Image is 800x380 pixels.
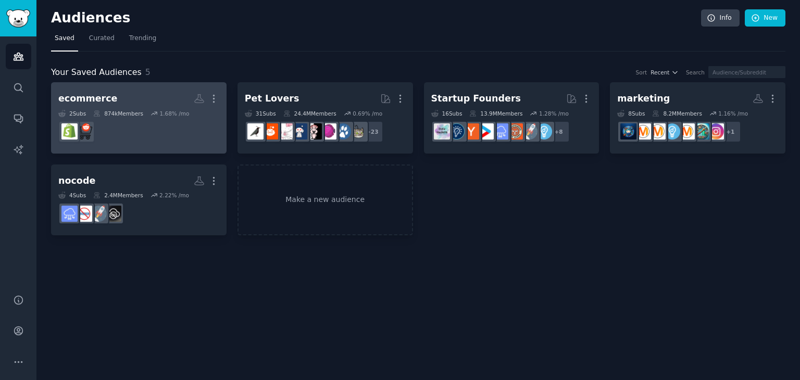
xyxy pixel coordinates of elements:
div: 31 Sub s [245,110,276,117]
div: 8 Sub s [617,110,645,117]
div: + 1 [719,121,741,143]
span: Trending [129,34,156,43]
img: BeardedDragons [262,123,278,140]
a: New [745,9,785,27]
div: 2 Sub s [58,110,86,117]
div: 4 Sub s [58,192,86,199]
button: Recent [651,69,679,76]
a: Info [701,9,740,27]
img: marketing [679,123,695,140]
img: dogs [335,123,351,140]
div: 874k Members [93,110,143,117]
a: nocode4Subs2.4MMembers2.22% /moNoCodeSaaSstartupsnocodeSaaS [51,164,227,236]
img: startups [91,206,107,222]
img: dogswithjobs [291,123,307,140]
div: nocode [58,174,95,187]
a: marketing8Subs8.2MMembers1.16% /mo+1InstagramMarketingAffiliatemarketingmarketingEntrepreneurDigi... [610,82,785,154]
img: AskMarketing [635,123,651,140]
a: Make a new audience [238,164,413,236]
span: Curated [89,34,115,43]
a: Saved [51,30,78,52]
span: Your Saved Audiences [51,66,142,79]
span: Recent [651,69,669,76]
img: startups [521,123,537,140]
img: EntrepreneurRideAlong [507,123,523,140]
img: birding [247,123,264,140]
div: Startup Founders [431,92,521,105]
img: Entrepreneur [664,123,680,140]
img: Affiliatemarketing [693,123,709,140]
img: DigitalMarketing [649,123,666,140]
a: Pet Lovers31Subs24.4MMembers0.69% /mo+23catsdogsAquariumsparrotsdogswithjobsRATSBeardedDragonsbir... [238,82,413,154]
a: Curated [85,30,118,52]
div: 2.22 % /mo [159,192,189,199]
div: Pet Lovers [245,92,299,105]
a: Trending [126,30,160,52]
img: InstagramMarketing [708,123,724,140]
img: Entrepreneurship [448,123,465,140]
img: Aquariums [320,123,336,140]
div: 1.28 % /mo [539,110,569,117]
img: startup [478,123,494,140]
div: marketing [617,92,670,105]
div: 24.4M Members [283,110,336,117]
div: Sort [636,69,647,76]
div: + 8 [548,121,570,143]
h2: Audiences [51,10,701,27]
div: 16 Sub s [431,110,463,117]
div: 1.16 % /mo [718,110,748,117]
span: Saved [55,34,74,43]
img: shopify [61,123,78,140]
div: 2.4M Members [93,192,143,199]
img: parrots [306,123,322,140]
a: Startup Founders16Subs13.9MMembers1.28% /mo+8EntrepreneurstartupsEntrepreneurRideAlongSaaSstartup... [424,82,599,154]
img: cats [349,123,366,140]
img: indiehackers [434,123,450,140]
div: Search [686,69,705,76]
img: GummySearch logo [6,9,30,28]
a: ecommerce2Subs874kMembers1.68% /moecommerceshopify [51,82,227,154]
div: 1.68 % /mo [159,110,189,117]
div: 0.69 % /mo [353,110,382,117]
img: SaaS [61,206,78,222]
span: 5 [145,67,151,77]
img: NoCodeSaaS [105,206,121,222]
div: + 23 [361,121,383,143]
img: SaaS [492,123,508,140]
div: 8.2M Members [652,110,702,117]
img: digital_marketing [620,123,636,140]
img: nocode [76,206,92,222]
img: RATS [277,123,293,140]
div: ecommerce [58,92,117,105]
img: ecommerce [76,123,92,140]
img: Entrepreneur [536,123,552,140]
img: ycombinator [463,123,479,140]
div: 13.9M Members [469,110,522,117]
input: Audience/Subreddit [708,66,785,78]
